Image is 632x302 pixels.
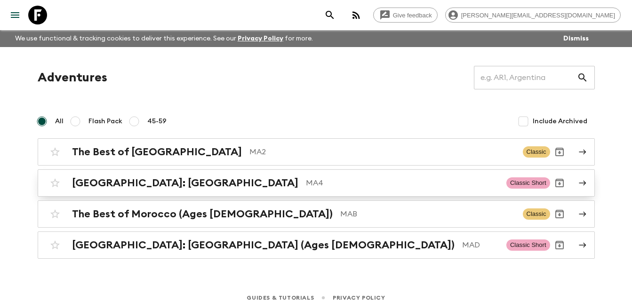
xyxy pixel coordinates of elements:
[72,239,455,251] h2: [GEOGRAPHIC_DATA]: [GEOGRAPHIC_DATA] (Ages [DEMOGRAPHIC_DATA])
[38,169,595,197] a: [GEOGRAPHIC_DATA]: [GEOGRAPHIC_DATA]MA4Classic ShortArchive
[88,117,122,126] span: Flash Pack
[147,117,167,126] span: 45-59
[561,32,591,45] button: Dismiss
[506,239,550,251] span: Classic Short
[533,117,587,126] span: Include Archived
[38,68,107,87] h1: Adventures
[238,35,283,42] a: Privacy Policy
[474,64,577,91] input: e.g. AR1, Argentina
[340,208,515,220] p: MAB
[456,12,620,19] span: [PERSON_NAME][EMAIL_ADDRESS][DOMAIN_NAME]
[320,6,339,24] button: search adventures
[6,6,24,24] button: menu
[72,146,242,158] h2: The Best of [GEOGRAPHIC_DATA]
[388,12,437,19] span: Give feedback
[506,177,550,189] span: Classic Short
[373,8,438,23] a: Give feedback
[445,8,621,23] div: [PERSON_NAME][EMAIL_ADDRESS][DOMAIN_NAME]
[38,138,595,166] a: The Best of [GEOGRAPHIC_DATA]MA2ClassicArchive
[38,200,595,228] a: The Best of Morocco (Ages [DEMOGRAPHIC_DATA])MABClassicArchive
[462,239,499,251] p: MAD
[72,208,333,220] h2: The Best of Morocco (Ages [DEMOGRAPHIC_DATA])
[249,146,515,158] p: MA2
[550,236,569,254] button: Archive
[72,177,298,189] h2: [GEOGRAPHIC_DATA]: [GEOGRAPHIC_DATA]
[11,30,317,47] p: We use functional & tracking cookies to deliver this experience. See our for more.
[523,146,550,158] span: Classic
[306,177,499,189] p: MA4
[38,231,595,259] a: [GEOGRAPHIC_DATA]: [GEOGRAPHIC_DATA] (Ages [DEMOGRAPHIC_DATA])MADClassic ShortArchive
[550,174,569,192] button: Archive
[55,117,64,126] span: All
[550,205,569,223] button: Archive
[550,143,569,161] button: Archive
[523,208,550,220] span: Classic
